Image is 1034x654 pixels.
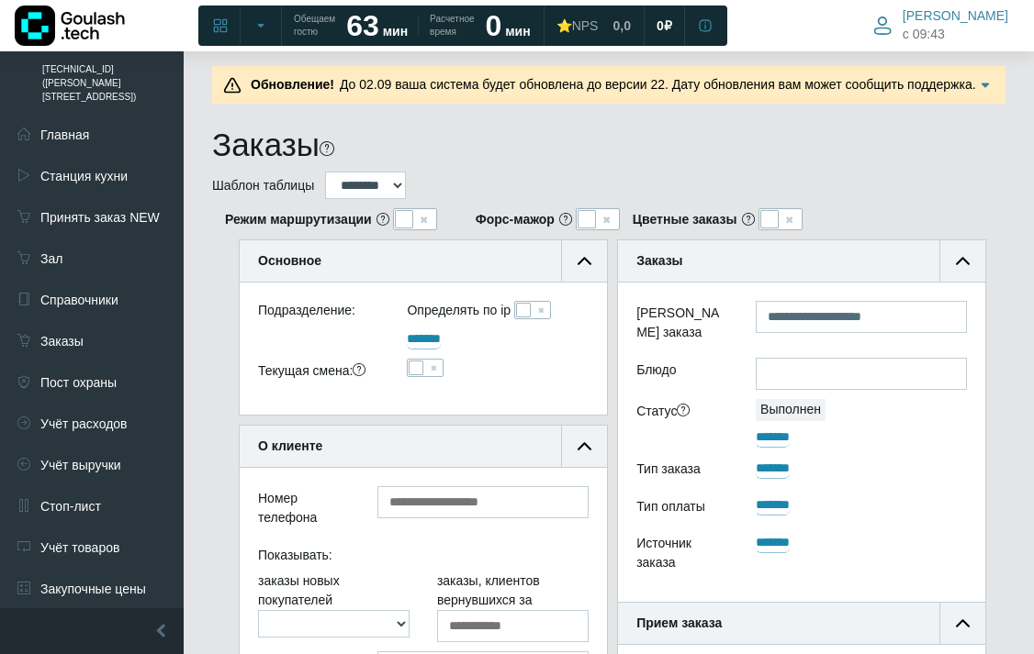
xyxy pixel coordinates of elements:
div: Номер телефона [244,486,364,534]
strong: 63 [346,9,379,42]
img: collapse [956,254,970,268]
img: collapse [578,254,591,268]
span: c 09:43 [903,25,945,44]
div: заказы новых покупателей [244,571,423,642]
img: Подробнее [976,76,995,94]
span: ₽ [664,17,672,34]
span: Обещаем гостю [294,13,335,39]
span: мин [505,24,530,39]
b: Форс-мажор [476,210,555,229]
i: Это режим, отображающий распределение заказов по маршрутам и курьерам [377,213,389,226]
span: Расчетное время [430,13,474,39]
span: NPS [572,18,599,33]
label: Шаблон таблицы [212,176,314,195]
button: [PERSON_NAME] c 09:43 [862,4,1019,47]
i: Принят — заказ принят в работу, готовится, водитель не назначен.<br/>Отложен — оформлен заранее, ... [677,404,690,416]
span: 0,0 [613,17,630,34]
div: ⭐ [556,17,599,34]
b: Основное [258,253,321,268]
b: Цветные заказы [633,210,737,229]
div: Статус [623,399,742,448]
b: Режим маршрутизации [225,210,372,229]
span: мин [383,24,408,39]
b: Заказы [636,253,682,268]
i: На этой странице можно найти заказ, используя различные фильтры. Все пункты заполнять необязатель... [320,141,334,156]
h1: Заказы [212,126,320,164]
b: Прием заказа [636,615,722,630]
a: ⭐NPS 0,0 [545,9,642,42]
div: Источник заказа [623,531,742,579]
label: Блюдо [623,358,742,390]
div: Подразделение: [244,301,393,327]
label: [PERSON_NAME] заказа [623,301,742,349]
a: Обещаем гостю 63 мин Расчетное время 0 мин [283,9,542,42]
b: Обновление! [251,77,334,92]
span: Выполнен [756,402,826,416]
i: При включении настройки заказы в таблице будут подсвечиваться в зависимости от статуса следующими... [742,213,755,226]
span: До 02.09 ваша система будет обновлена до версии 22. Дату обновления вам может сообщить поддержка.... [245,77,976,111]
label: Определять по ip [407,301,511,320]
strong: 0 [486,9,502,42]
span: 0 [657,17,664,34]
img: Логотип компании Goulash.tech [15,6,125,46]
i: <b>Важно: При включении применяется на все подразделения компании!</b> <br/> Если режим "Форс-маж... [559,213,572,226]
div: Показывать: [244,543,602,571]
b: О клиенте [258,438,322,453]
div: Тип заказа [623,457,742,485]
img: collapse [956,616,970,630]
span: [PERSON_NAME] [903,7,1008,24]
img: Предупреждение [223,76,242,94]
div: Тип оплаты [623,493,742,522]
a: 0 ₽ [646,9,683,42]
i: Важно! Если нужно найти заказ за сегодняшнюю дату,<br/>необходимо поставить галочку в поле текуща... [353,363,365,376]
div: заказы, клиентов вернувшихся за [423,571,602,642]
div: Текущая смена: [244,359,393,387]
img: collapse [578,439,591,453]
